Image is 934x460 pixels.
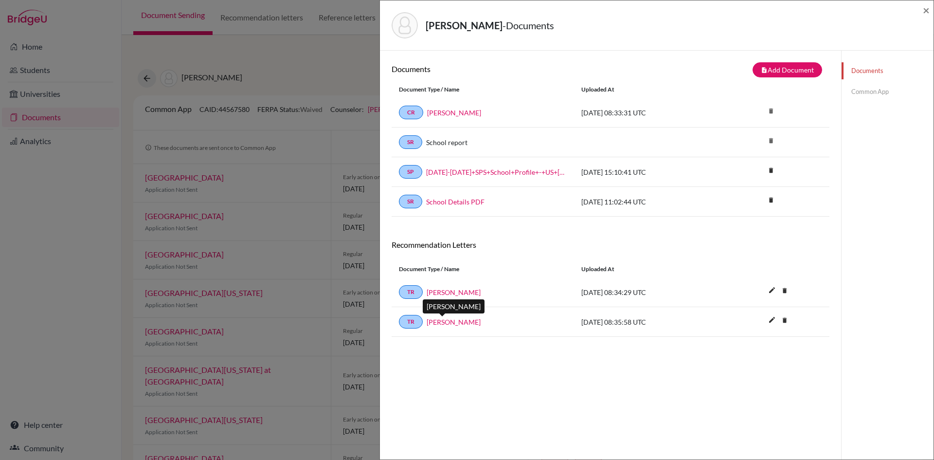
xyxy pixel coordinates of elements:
button: edit [764,313,780,328]
a: School report [426,137,467,147]
a: [PERSON_NAME] [427,287,481,297]
div: [DATE] 11:02:44 UTC [574,197,720,207]
a: delete [764,194,778,207]
i: delete [777,313,792,328]
h6: Documents [392,64,611,74]
div: [DATE] 15:10:41 UTC [574,167,720,177]
div: Document Type / Name [392,85,574,94]
a: [PERSON_NAME] [427,108,481,118]
i: delete [764,193,778,207]
a: SR [399,135,422,149]
a: Common App [842,83,934,100]
i: delete [764,104,778,118]
a: [DATE]-[DATE]+SPS+School+Profile+-+US+[DOMAIN_NAME]_wide [426,167,567,177]
i: delete [764,163,778,178]
strong: [PERSON_NAME] [426,19,503,31]
a: CR [399,106,423,119]
a: delete [777,285,792,298]
h6: Recommendation Letters [392,240,829,249]
i: delete [777,283,792,298]
a: TR [399,285,423,299]
a: SR [399,195,422,208]
i: delete [764,133,778,148]
i: edit [764,282,780,298]
a: School Details PDF [426,197,485,207]
a: delete [764,165,778,178]
button: edit [764,284,780,298]
a: Documents [842,62,934,79]
span: - Documents [503,19,554,31]
a: delete [777,314,792,328]
button: note_addAdd Document [753,62,822,77]
div: [PERSON_NAME] [423,299,485,313]
div: Uploaded at [574,265,720,274]
a: TR [399,315,423,329]
i: note_add [761,67,768,74]
span: × [923,3,930,17]
div: Uploaded at [574,85,720,94]
span: [DATE] 08:34:29 UTC [581,288,646,296]
a: [PERSON_NAME] [427,317,481,327]
button: Close [923,4,930,16]
a: SP [399,165,422,179]
i: edit [764,312,780,328]
div: Document Type / Name [392,265,574,274]
div: [DATE] 08:33:31 UTC [574,108,720,118]
span: [DATE] 08:35:58 UTC [581,318,646,326]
